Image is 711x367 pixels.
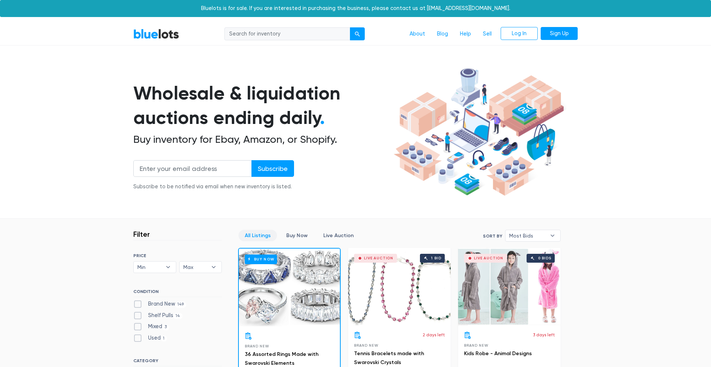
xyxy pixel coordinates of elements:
[224,27,350,41] input: Search for inventory
[348,248,451,326] a: Live Auction 1 bid
[133,312,183,320] label: Shelf Pulls
[133,133,391,146] h2: Buy inventory for Ebay, Amazon, or Shopify.
[245,351,318,366] a: 36 Assorted Rings Made with Swarovski Elements
[477,27,498,41] a: Sell
[133,300,186,308] label: Brand New
[133,183,294,191] div: Subscribe to be notified via email when new inventory is listed.
[175,302,186,307] span: 149
[133,160,252,177] input: Enter your email address
[245,255,277,264] h6: Buy Now
[404,27,431,41] a: About
[133,253,222,258] h6: PRICE
[280,230,314,241] a: Buy Now
[458,248,561,326] a: Live Auction 0 bids
[239,249,340,326] a: Buy Now
[245,344,269,348] span: Brand New
[483,233,502,239] label: Sort By
[545,230,560,241] b: ▾
[354,343,378,347] span: Brand New
[133,81,391,130] h1: Wholesale & liquidation auctions ending daily
[160,262,176,273] b: ▾
[238,230,277,241] a: All Listings
[474,256,503,260] div: Live Auction
[161,336,167,341] span: 1
[133,334,167,342] label: Used
[364,256,393,260] div: Live Auction
[464,343,488,347] span: Brand New
[354,350,424,366] a: Tennis Bracelets made with Swarovski Crystals
[133,358,222,366] h6: CATEGORY
[423,331,445,338] p: 2 days left
[454,27,477,41] a: Help
[251,160,294,177] input: Subscribe
[206,262,221,273] b: ▾
[133,28,179,39] a: BlueLots
[317,230,360,241] a: Live Auction
[431,256,441,260] div: 1 bid
[431,27,454,41] a: Blog
[133,289,222,297] h6: CONDITION
[509,230,546,241] span: Most Bids
[541,27,578,40] a: Sign Up
[137,262,162,273] span: Min
[501,27,538,40] a: Log In
[320,107,325,129] span: .
[464,350,532,357] a: Kids Robe - Animal Designs
[133,323,169,331] label: Mixed
[133,230,150,239] h3: Filter
[183,262,208,273] span: Max
[173,313,183,319] span: 14
[538,256,551,260] div: 0 bids
[391,65,567,199] img: hero-ee84e7d0318cb26816c560f6b4441b76977f77a177738b4e94f68c95b2b83dbb.png
[162,324,169,330] span: 3
[533,331,555,338] p: 3 days left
